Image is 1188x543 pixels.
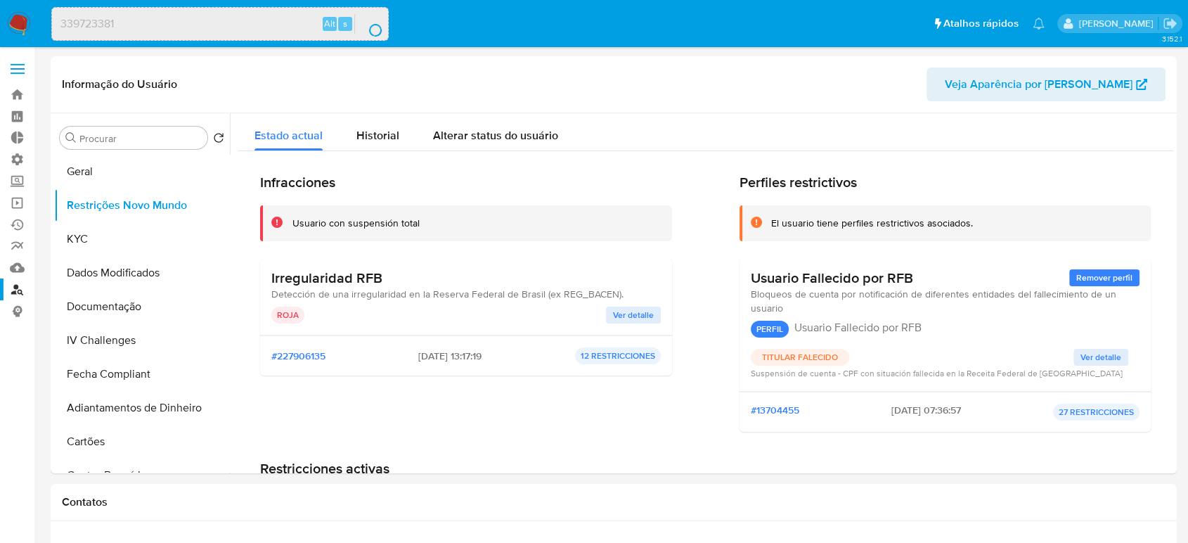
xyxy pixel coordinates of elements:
[54,459,230,492] button: Contas Bancárias
[54,222,230,256] button: KYC
[62,495,1166,509] h1: Contatos
[1163,16,1177,31] a: Sair
[54,189,230,222] button: Restrições Novo Mundo
[1078,17,1158,30] p: sabrina.lima@mercadopago.com.br
[354,14,383,34] button: search-icon
[62,77,177,91] h1: Informação do Usuário
[54,425,230,459] button: Cartões
[54,155,230,189] button: Geral
[945,68,1132,101] span: Veja Aparência por [PERSON_NAME]
[65,132,77,143] button: Procurar
[52,15,388,33] input: Pesquise usuários ou casos...
[79,132,202,145] input: Procurar
[324,17,335,30] span: Alt
[343,17,347,30] span: s
[54,290,230,324] button: Documentação
[54,357,230,391] button: Fecha Compliant
[54,324,230,357] button: IV Challenges
[1033,18,1045,30] a: Notificações
[54,391,230,425] button: Adiantamentos de Dinheiro
[54,256,230,290] button: Dados Modificados
[213,132,224,148] button: Retornar ao pedido padrão
[926,68,1166,101] button: Veja Aparência por [PERSON_NAME]
[943,16,1019,31] span: Atalhos rápidos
